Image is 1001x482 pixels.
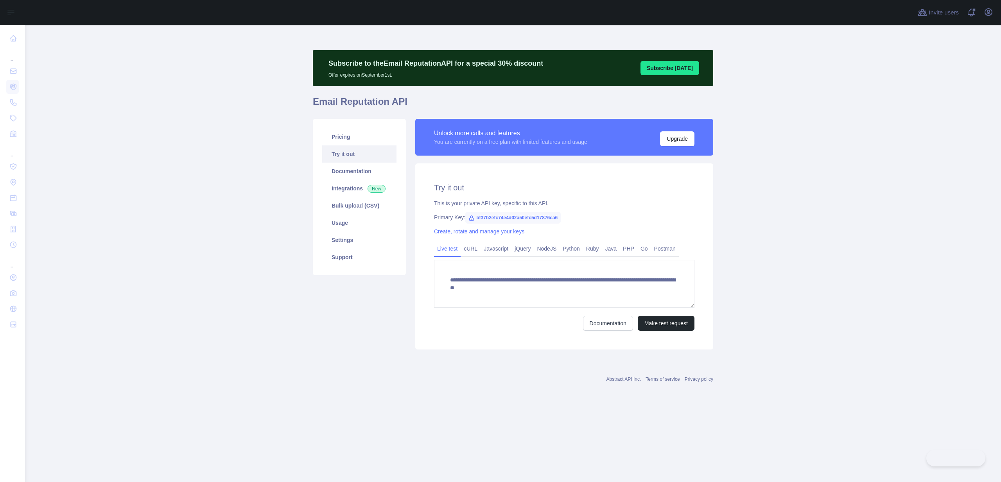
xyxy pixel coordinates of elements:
[638,316,694,331] button: Make test request
[651,242,679,255] a: Postman
[534,242,560,255] a: NodeJS
[929,8,959,17] span: Invite users
[640,61,699,75] button: Subscribe [DATE]
[328,58,543,69] p: Subscribe to the Email Reputation API for a special 30 % discount
[560,242,583,255] a: Python
[602,242,620,255] a: Java
[328,69,543,78] p: Offer expires on September 1st.
[926,450,985,466] iframe: Toggle Customer Support
[434,199,694,207] div: This is your private API key, specific to this API.
[368,185,386,193] span: New
[434,242,461,255] a: Live test
[6,253,19,269] div: ...
[313,95,713,114] h1: Email Reputation API
[322,180,396,197] a: Integrations New
[606,376,641,382] a: Abstract API Inc.
[637,242,651,255] a: Go
[465,212,561,224] span: bf37b2efc74e4d02a50efc5d17876ca6
[660,131,694,146] button: Upgrade
[6,142,19,158] div: ...
[461,242,481,255] a: cURL
[322,197,396,214] a: Bulk upload (CSV)
[434,129,587,138] div: Unlock more calls and features
[322,249,396,266] a: Support
[322,145,396,163] a: Try it out
[481,242,511,255] a: Javascript
[583,316,633,331] a: Documentation
[434,228,524,235] a: Create, rotate and manage your keys
[6,47,19,63] div: ...
[434,213,694,221] div: Primary Key:
[434,138,587,146] div: You are currently on a free plan with limited features and usage
[620,242,637,255] a: PHP
[322,214,396,231] a: Usage
[322,163,396,180] a: Documentation
[685,376,713,382] a: Privacy policy
[434,182,694,193] h2: Try it out
[511,242,534,255] a: jQuery
[322,128,396,145] a: Pricing
[322,231,396,249] a: Settings
[916,6,960,19] button: Invite users
[583,242,602,255] a: Ruby
[646,376,680,382] a: Terms of service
